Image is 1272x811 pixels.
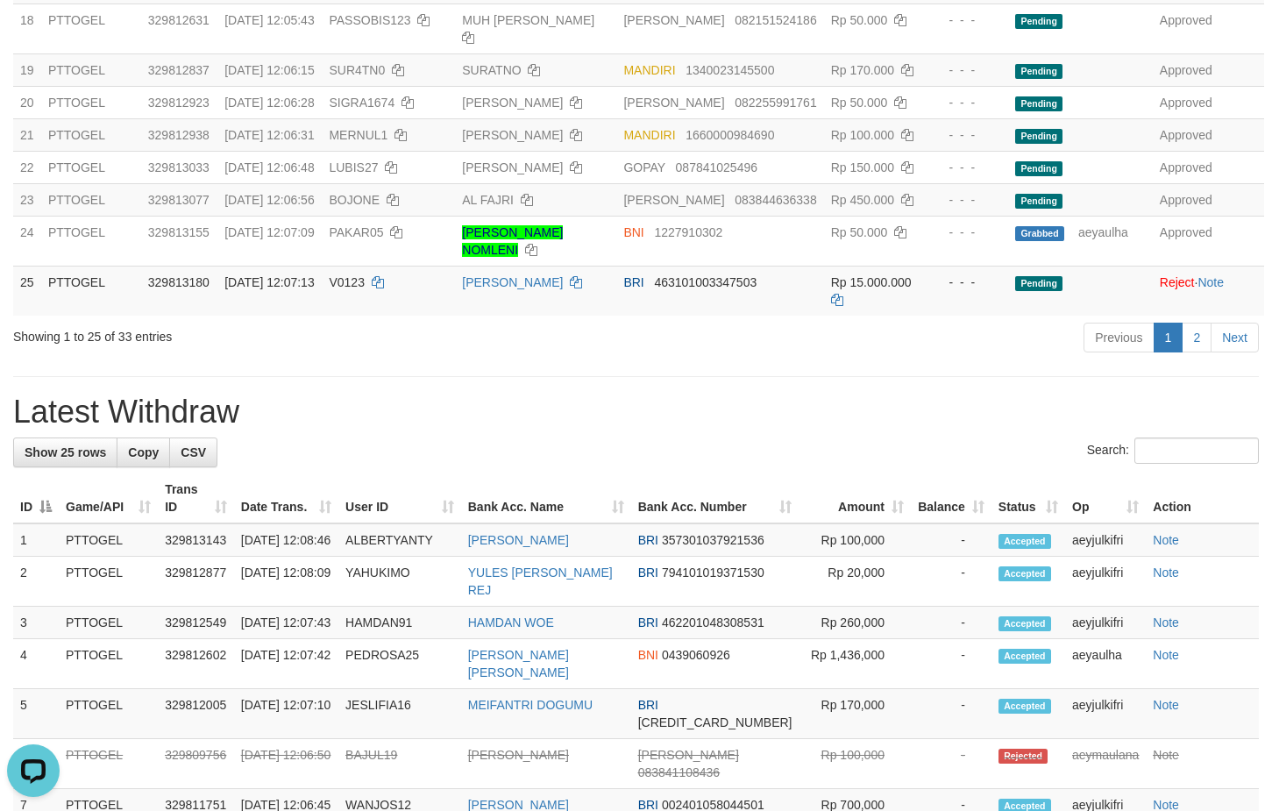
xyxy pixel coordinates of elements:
[831,225,888,239] span: Rp 50.000
[831,13,888,27] span: Rp 50.000
[934,224,1001,241] div: - - -
[338,523,461,557] td: ALBERTYANTY
[158,739,234,789] td: 329809756
[41,216,141,266] td: PTTOGEL
[1197,275,1224,289] a: Note
[13,118,41,151] td: 21
[462,160,563,174] a: [PERSON_NAME]
[1153,118,1264,151] td: Approved
[934,126,1001,144] div: - - -
[13,639,59,689] td: 4
[623,128,675,142] span: MANDIRI
[1071,216,1153,266] td: aeyaulha
[468,615,554,630] a: HAMDAN WOE
[13,4,41,53] td: 18
[148,63,210,77] span: 329812837
[338,689,461,739] td: JESLIFIA16
[1015,64,1062,79] span: Pending
[41,183,141,216] td: PTTOGEL
[41,266,141,316] td: PTTOGEL
[623,275,643,289] span: BRI
[1153,86,1264,118] td: Approved
[59,557,158,607] td: PTTOGEL
[1015,96,1062,111] span: Pending
[934,11,1001,29] div: - - -
[623,96,724,110] span: [PERSON_NAME]
[329,63,385,77] span: SUR4TN0
[1065,607,1146,639] td: aeyjulkifri
[13,557,59,607] td: 2
[1015,194,1062,209] span: Pending
[638,748,739,762] span: [PERSON_NAME]
[831,96,888,110] span: Rp 50.000
[468,648,569,679] a: [PERSON_NAME] [PERSON_NAME]
[998,566,1051,581] span: Accepted
[735,96,816,110] span: Copy 082255991761 to clipboard
[462,225,563,257] a: [PERSON_NAME] NOMLENI
[158,607,234,639] td: 329812549
[13,607,59,639] td: 3
[462,128,563,142] a: [PERSON_NAME]
[234,607,338,639] td: [DATE] 12:07:43
[158,639,234,689] td: 329812602
[1015,14,1062,29] span: Pending
[1065,639,1146,689] td: aeyaulha
[329,193,380,207] span: BOJONE
[158,689,234,739] td: 329812005
[338,557,461,607] td: YAHUKIMO
[638,765,720,779] span: Copy 083841108436 to clipboard
[799,689,910,739] td: Rp 170,000
[1153,53,1264,86] td: Approved
[623,225,643,239] span: BNI
[831,193,894,207] span: Rp 450.000
[181,445,206,459] span: CSV
[998,616,1051,631] span: Accepted
[1015,226,1064,241] span: Grabbed
[468,566,613,597] a: YULES [PERSON_NAME] REJ
[117,438,170,467] a: Copy
[41,4,141,53] td: PTTOGEL
[234,639,338,689] td: [DATE] 12:07:42
[224,13,314,27] span: [DATE] 12:05:43
[13,523,59,557] td: 1
[234,523,338,557] td: [DATE] 12:08:46
[998,534,1051,549] span: Accepted
[831,63,894,77] span: Rp 170.000
[911,689,991,739] td: -
[148,13,210,27] span: 329812631
[462,275,563,289] a: [PERSON_NAME]
[461,473,631,523] th: Bank Acc. Name: activate to sort column ascending
[799,607,910,639] td: Rp 260,000
[41,118,141,151] td: PTTOGEL
[631,473,799,523] th: Bank Acc. Number: activate to sort column ascending
[468,748,569,762] a: [PERSON_NAME]
[59,523,158,557] td: PTTOGEL
[1153,615,1179,630] a: Note
[41,53,141,86] td: PTTOGEL
[662,533,764,547] span: Copy 357301037921536 to clipboard
[623,13,724,27] span: [PERSON_NAME]
[329,128,387,142] span: MERNUL1
[338,473,461,523] th: User ID: activate to sort column ascending
[59,639,158,689] td: PTTOGEL
[934,94,1001,111] div: - - -
[1153,4,1264,53] td: Approved
[1153,266,1264,316] td: ·
[676,160,757,174] span: Copy 087841025496 to clipboard
[1153,216,1264,266] td: Approved
[998,649,1051,664] span: Accepted
[462,193,514,207] a: AL FAJRI
[148,160,210,174] span: 329813033
[1153,648,1179,662] a: Note
[224,193,314,207] span: [DATE] 12:06:56
[7,7,60,60] button: Open LiveChat chat widget
[911,473,991,523] th: Balance: activate to sort column ascending
[128,445,159,459] span: Copy
[799,557,910,607] td: Rp 20,000
[224,96,314,110] span: [DATE] 12:06:28
[1153,566,1179,580] a: Note
[1087,438,1259,464] label: Search:
[686,63,774,77] span: Copy 1340023145500 to clipboard
[13,689,59,739] td: 5
[158,523,234,557] td: 329813143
